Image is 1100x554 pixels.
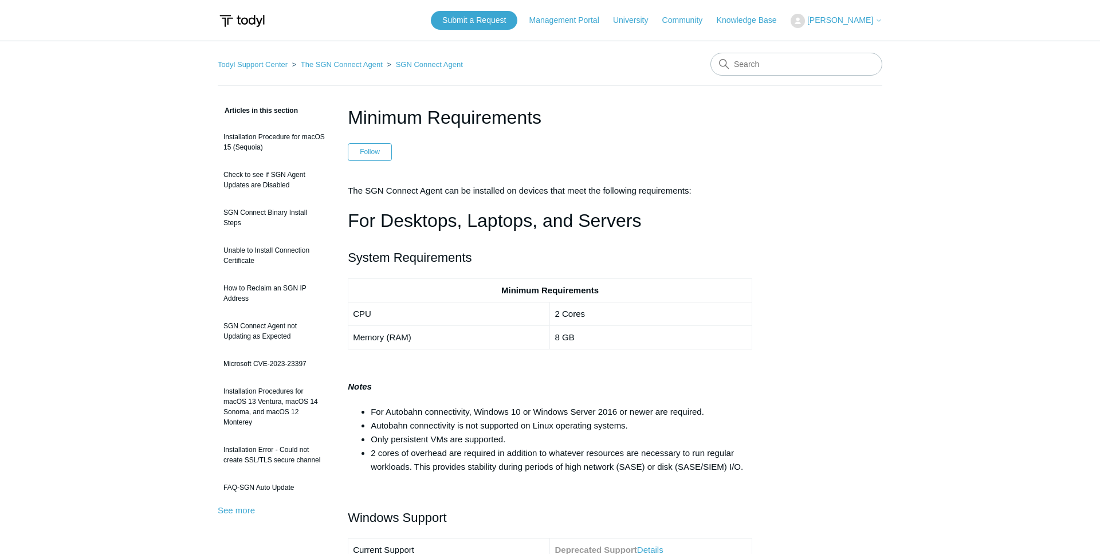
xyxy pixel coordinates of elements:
a: Check to see if SGN Agent Updates are Disabled [218,164,331,196]
a: Todyl Support Center [218,60,288,69]
li: Autobahn connectivity is not supported on Linux operating systems. [371,419,752,433]
a: The SGN Connect Agent [301,60,383,69]
span: Articles in this section [218,107,298,115]
button: Follow Article [348,143,392,160]
a: FAQ-SGN Auto Update [218,477,331,498]
li: Only persistent VMs are supported. [371,433,752,446]
a: Installation Procedure for macOS 15 (Sequoia) [218,126,331,158]
a: Installation Procedures for macOS 13 Ventura, macOS 14 Sonoma, and macOS 12 Monterey [218,380,331,433]
span: Windows Support [348,510,446,525]
button: [PERSON_NAME] [791,14,882,28]
a: SGN Connect Binary Install Steps [218,202,331,234]
a: Microsoft CVE-2023-23397 [218,353,331,375]
img: Todyl Support Center Help Center home page [218,10,266,32]
a: Management Portal [529,14,611,26]
li: For Autobahn connectivity, Windows 10 or Windows Server 2016 or newer are required. [371,405,752,419]
span: The SGN Connect Agent can be installed on devices that meet the following requirements: [348,186,692,195]
a: How to Reclaim an SGN IP Address [218,277,331,309]
a: Submit a Request [431,11,517,30]
strong: Minimum Requirements [501,285,599,295]
a: University [613,14,659,26]
td: 8 GB [550,325,752,349]
a: Community [662,14,714,26]
span: System Requirements [348,250,472,265]
td: Memory (RAM) [348,325,550,349]
span: For Desktops, Laptops, and Servers [348,210,641,231]
a: SGN Connect Agent not Updating as Expected [218,315,331,347]
a: Knowledge Base [717,14,788,26]
li: The SGN Connect Agent [290,60,385,69]
span: [PERSON_NAME] [807,15,873,25]
td: 2 Cores [550,302,752,325]
a: See more [218,505,255,515]
td: CPU [348,302,550,325]
a: SGN Connect Agent [396,60,463,69]
li: 2 cores of overhead are required in addition to whatever resources are necessary to run regular w... [371,446,752,474]
strong: Notes [348,382,372,391]
a: Installation Error - Could not create SSL/TLS secure channel [218,439,331,471]
li: Todyl Support Center [218,60,290,69]
li: SGN Connect Agent [384,60,462,69]
h1: Minimum Requirements [348,104,752,131]
input: Search [710,53,882,76]
a: Unable to Install Connection Certificate [218,239,331,272]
